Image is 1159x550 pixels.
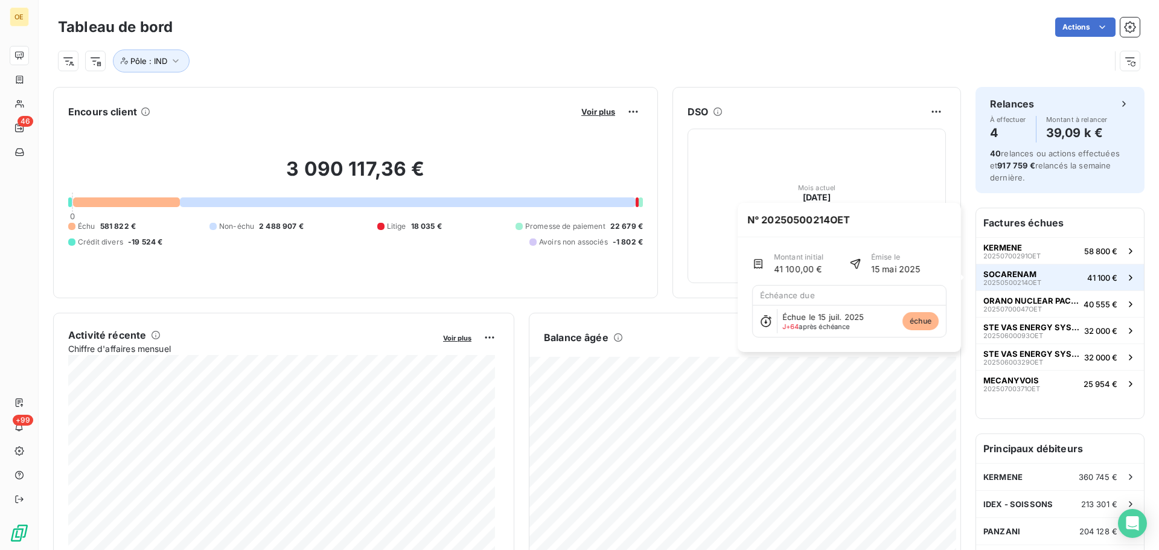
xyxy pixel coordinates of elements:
[871,252,921,263] span: Émise le
[539,237,608,248] span: Avoirs non associés
[798,184,836,191] span: Mois actuel
[983,269,1036,279] span: SOCARENAM
[976,208,1144,237] h6: Factures échues
[983,349,1079,359] span: STE VAS ENERGY SYSTEMS GmbH
[68,328,146,342] h6: Activité récente
[983,472,1023,482] span: KERMENE
[1118,509,1147,538] div: Open Intercom Messenger
[18,116,33,127] span: 46
[976,370,1144,397] button: MECANYVOIS20250700371OET25 954 €
[976,290,1144,317] button: ORANO NUCLEAR PACKAGES AND SER20250700047OET40 555 €
[1046,116,1108,123] span: Montant à relancer
[1084,246,1117,256] span: 58 800 €
[1046,123,1108,142] h4: 39,09 k €
[1084,353,1117,362] span: 32 000 €
[68,157,643,193] h2: 3 090 117,36 €
[983,279,1041,286] span: 20250500214OET
[1084,379,1117,389] span: 25 954 €
[578,106,619,117] button: Voir plus
[983,252,1041,260] span: 20250700291OET
[10,523,29,543] img: Logo LeanPay
[976,434,1144,463] h6: Principaux débiteurs
[774,263,823,275] span: 41 100,00 €
[1087,273,1117,283] span: 41 100 €
[983,526,1020,536] span: PANZANI
[983,332,1043,339] span: 20250600093OET
[613,237,643,248] span: -1 802 €
[1081,499,1117,509] span: 213 301 €
[1055,18,1116,37] button: Actions
[803,191,831,203] span: [DATE]
[439,332,475,343] button: Voir plus
[1084,299,1117,309] span: 40 555 €
[544,330,608,345] h6: Balance âgée
[387,221,406,232] span: Litige
[983,296,1079,305] span: ORANO NUCLEAR PACKAGES AND SER
[983,243,1022,252] span: KERMENE
[871,263,921,275] span: 15 mai 2025
[738,203,860,237] span: N° 20250500214OET
[782,322,799,331] span: J+64
[990,116,1026,123] span: À effectuer
[976,237,1144,264] button: KERMENE20250700291OET58 800 €
[259,221,304,232] span: 2 488 907 €
[1084,326,1117,336] span: 32 000 €
[976,317,1144,344] button: STE VAS ENERGY SYSTEMS GmbH20250600093OET32 000 €
[1079,472,1117,482] span: 360 745 €
[113,50,190,72] button: Pôle : IND
[990,149,1120,182] span: relances ou actions effectuées et relancés la semaine dernière.
[219,221,254,232] span: Non-échu
[983,376,1039,385] span: MECANYVOIS
[782,312,864,322] span: Échue le 15 juil. 2025
[976,264,1144,290] button: SOCARENAM20250500214OET41 100 €
[983,385,1040,392] span: 20250700371OET
[782,323,850,330] span: après échéance
[976,344,1144,370] button: STE VAS ENERGY SYSTEMS GmbH20250600329OET32 000 €
[997,161,1035,170] span: 917 759 €
[100,221,136,232] span: 581 822 €
[525,221,605,232] span: Promesse de paiement
[443,334,471,342] span: Voir plus
[760,290,815,300] span: Échéance due
[902,312,939,330] span: échue
[128,237,162,248] span: -19 524 €
[68,104,137,119] h6: Encours client
[581,107,615,117] span: Voir plus
[610,221,643,232] span: 22 679 €
[1079,526,1117,536] span: 204 128 €
[78,221,95,232] span: Échu
[990,149,1001,158] span: 40
[130,56,167,66] span: Pôle : IND
[58,16,173,38] h3: Tableau de bord
[70,211,75,221] span: 0
[983,305,1042,313] span: 20250700047OET
[13,415,33,426] span: +99
[68,342,435,355] span: Chiffre d'affaires mensuel
[990,97,1034,111] h6: Relances
[688,104,708,119] h6: DSO
[983,322,1079,332] span: STE VAS ENERGY SYSTEMS GmbH
[78,237,123,248] span: Crédit divers
[411,221,442,232] span: 18 035 €
[983,499,1053,509] span: IDEX - SOISSONS
[990,123,1026,142] h4: 4
[774,252,823,263] span: Montant initial
[10,7,29,27] div: OE
[983,359,1043,366] span: 20250600329OET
